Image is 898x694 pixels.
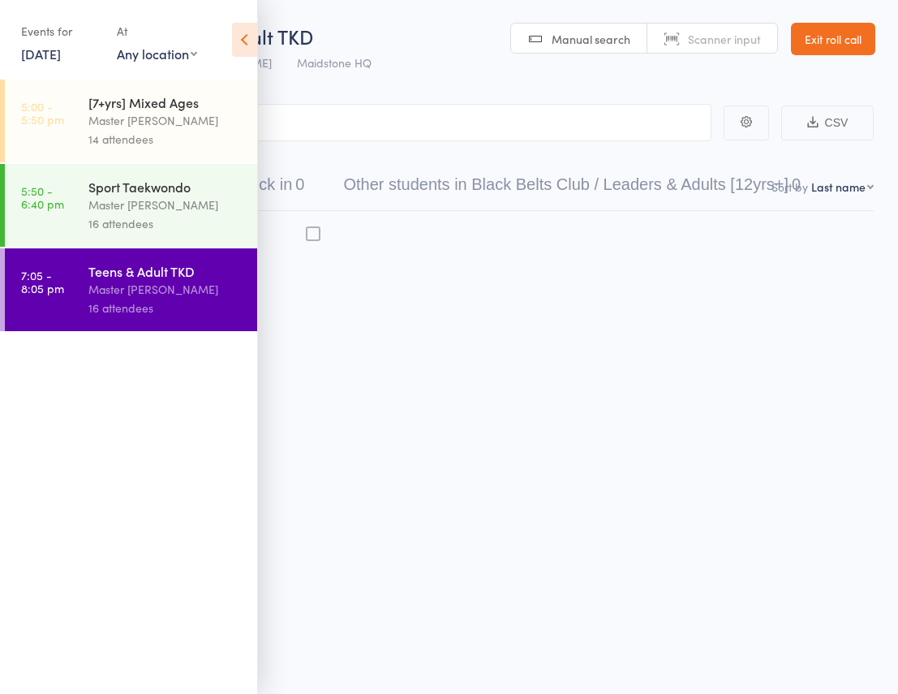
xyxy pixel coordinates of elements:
[24,104,711,141] input: Search by name
[21,45,61,63] a: [DATE]
[88,111,243,130] div: Master [PERSON_NAME]
[88,130,243,149] div: 14 attendees
[295,175,304,193] div: 0
[771,179,808,195] label: Sort by
[88,299,243,317] div: 16 attendees
[21,184,64,210] time: 5:50 - 6:40 pm
[5,164,257,247] a: 5:50 -6:40 pmSport TaekwondoMaster [PERSON_NAME]16 attendees
[21,100,64,126] time: 5:00 - 5:50 pm
[811,179,866,195] div: Last name
[781,106,874,140] button: CSV
[88,178,243,196] div: Sport Taekwondo
[88,214,243,233] div: 16 attendees
[5,80,257,162] a: 5:00 -5:50 pm[7+yrs] Mixed AgesMaster [PERSON_NAME]14 attendees
[88,93,243,111] div: [7+yrs] Mixed Ages
[297,54,372,71] span: Maidstone HQ
[21,269,64,295] time: 7:05 - 8:05 pm
[552,31,630,47] span: Manual search
[88,196,243,214] div: Master [PERSON_NAME]
[688,31,761,47] span: Scanner input
[88,280,243,299] div: Master [PERSON_NAME]
[343,167,801,210] button: Other students in Black Belts Club / Leaders & Adults [12yrs+]0
[117,18,197,45] div: At
[791,23,875,55] a: Exit roll call
[21,18,101,45] div: Events for
[117,45,197,63] div: Any location
[88,262,243,280] div: Teens & Adult TKD
[5,248,257,331] a: 7:05 -8:05 pmTeens & Adult TKDMaster [PERSON_NAME]16 attendees
[792,175,801,193] div: 0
